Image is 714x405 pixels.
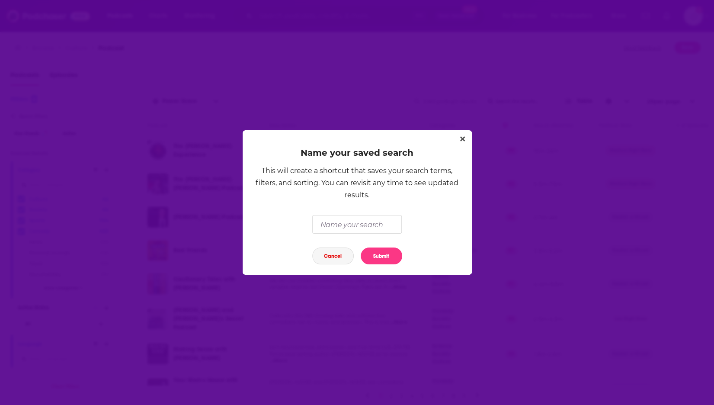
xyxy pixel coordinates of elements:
button: Cancel [312,247,354,264]
div: This will create a shortcut that saves your search terms, filters, and sorting. You can revisit a... [253,165,461,201]
button: Submit [361,247,402,264]
button: Close [457,134,468,145]
input: Name your search [312,215,402,234]
h2: Name your saved search [301,148,413,158]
